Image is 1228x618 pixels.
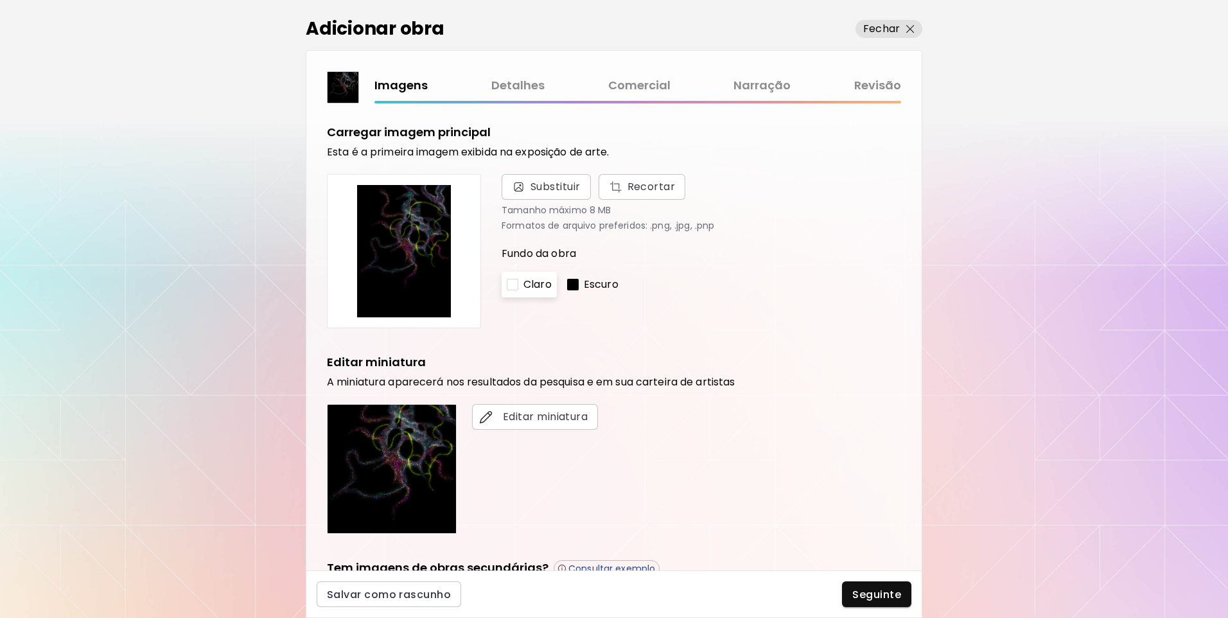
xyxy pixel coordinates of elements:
span: Recortar [609,179,676,195]
a: Detalhes [491,76,545,95]
h5: Tem imagens de obras secundárias? [327,560,548,577]
a: Revisão [854,76,901,95]
p: Escuro [584,277,618,292]
button: Consultar exemplo [554,560,660,577]
h6: Esta é a primeira imagem exibida na exposição de arte. [327,146,901,159]
span: Salvar como rascunho [327,588,451,601]
h5: Editar miniatura [327,354,426,371]
span: Seguinte [852,588,901,601]
span: Substituir [531,179,581,195]
span: Substituir [502,174,591,200]
button: editEditar miniatura [472,404,598,430]
img: thumbnail [328,72,358,103]
p: Formatos de arquivo preferidos: .png, .jpg, .pnp [502,220,901,231]
button: Seguinte [842,581,911,607]
a: Narração [733,76,791,95]
h5: Carregar imagem principal [327,124,491,141]
p: Tamanho máximo 8 MB [502,205,901,215]
a: Comercial [608,76,671,95]
button: Substituir [599,174,686,200]
img: edit [480,411,493,423]
span: Editar miniatura [482,409,588,425]
h6: A miniatura aparecerá nos resultados da pesquisa e em sua carteira de artistas [327,376,901,389]
p: Consultar exemplo [568,563,655,574]
p: Claro [523,277,552,292]
button: Salvar como rascunho [317,581,461,607]
p: Fundo da obra [502,246,901,261]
